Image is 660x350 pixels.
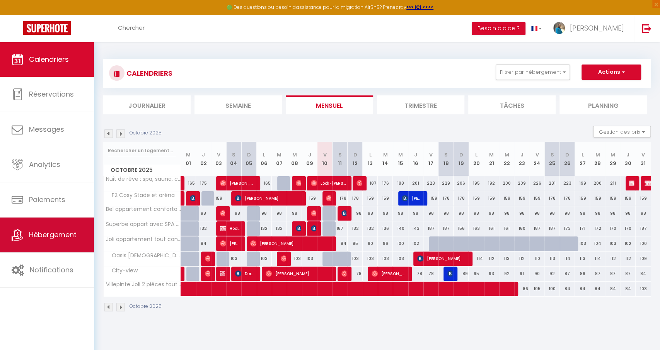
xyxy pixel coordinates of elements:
[590,251,605,266] div: 114
[263,151,265,158] abbr: L
[605,176,620,190] div: 211
[595,151,600,158] abbr: M
[636,191,651,206] div: 159
[105,176,182,182] span: Nuit de rêve : spa, sauna, cinéma
[29,195,65,204] span: Paiements
[235,266,255,281] span: Dieumerci Zingi
[393,176,408,190] div: 188
[393,206,408,221] div: 98
[363,236,378,251] div: 90
[130,129,162,137] p: Octobre 2025
[454,191,469,206] div: 178
[363,221,378,236] div: 132
[348,191,363,206] div: 178
[547,15,634,42] a: ... [PERSON_NAME]
[408,267,423,281] div: 78
[636,206,651,221] div: 98
[514,251,529,266] div: 112
[302,142,317,176] th: 09
[333,221,348,236] div: 187
[308,151,311,158] abbr: J
[484,267,499,281] div: 93
[118,24,145,32] span: Chercher
[417,251,467,266] span: [PERSON_NAME]
[348,142,363,176] th: 12
[369,151,372,158] abbr: L
[514,191,529,206] div: 159
[484,206,499,221] div: 98
[105,251,182,260] span: Oasis [DEMOGRAPHIC_DATA]
[105,221,182,227] span: Superbe appart avec SPA privé et cinéma
[636,267,651,281] div: 84
[29,230,77,240] span: Hébergement
[605,142,620,176] th: 29
[378,191,393,206] div: 159
[363,191,378,206] div: 159
[105,191,177,200] span: F2 Cosy Stade et aréna
[620,191,635,206] div: 159
[196,236,211,251] div: 84
[202,151,205,158] abbr: J
[560,221,575,236] div: 173
[348,236,363,251] div: 85
[454,267,469,281] div: 89
[560,191,575,206] div: 178
[363,176,378,190] div: 187
[220,206,225,221] span: [PERSON_NAME]
[29,54,69,64] span: Calendriers
[514,267,529,281] div: 91
[232,151,235,158] abbr: S
[529,206,544,221] div: 98
[520,151,524,158] abbr: J
[378,176,393,190] div: 176
[475,151,478,158] abbr: L
[311,206,316,221] span: [PERSON_NAME]
[23,21,71,35] img: Super Booking
[353,151,357,158] abbr: D
[220,236,240,251] span: [PERSON_NAME]
[605,206,620,221] div: 98
[560,251,575,266] div: 114
[105,267,140,275] span: City-view
[393,236,408,251] div: 100
[333,142,348,176] th: 11
[378,142,393,176] th: 14
[620,282,635,296] div: 84
[438,176,454,190] div: 229
[454,142,469,176] th: 19
[190,191,195,206] span: Dalla turca [PERSON_NAME]
[226,206,241,221] div: 98
[535,151,539,158] abbr: V
[469,221,484,236] div: 163
[529,176,544,190] div: 226
[469,176,484,190] div: 195
[642,24,651,33] img: logout
[423,206,438,221] div: 98
[356,176,362,190] span: [PERSON_NAME]
[560,267,575,281] div: 87
[484,251,499,266] div: 112
[220,266,225,281] span: [PERSON_NAME]
[408,142,423,176] th: 16
[196,176,211,190] div: 175
[575,191,590,206] div: 159
[257,221,272,236] div: 132
[211,142,226,176] th: 03
[194,95,282,114] li: Semaine
[544,176,559,190] div: 231
[257,176,272,190] div: 165
[29,89,74,99] span: Réservations
[377,95,464,114] li: Trimestre
[277,151,281,158] abbr: M
[104,165,181,176] span: Octobre 2025
[348,251,363,266] div: 103
[499,142,514,176] th: 22
[438,206,454,221] div: 98
[181,176,185,191] a: [PERSON_NAME]
[444,151,448,158] abbr: S
[196,221,211,236] div: 132
[641,151,645,158] abbr: V
[241,142,256,176] th: 05
[326,191,331,206] span: ⁨[PERSON_NAME]
[514,142,529,176] th: 23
